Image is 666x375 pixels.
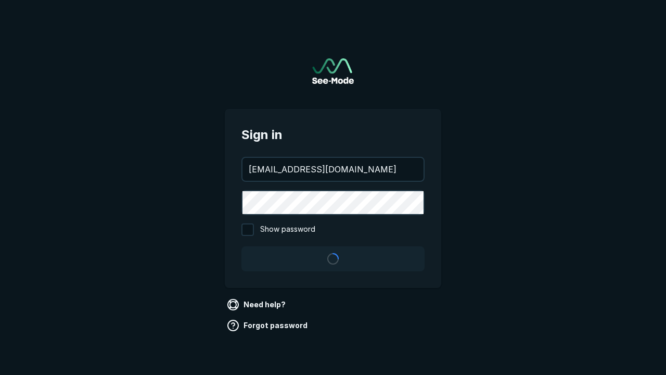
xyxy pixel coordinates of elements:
input: your@email.com [242,158,424,181]
a: Go to sign in [312,58,354,84]
span: Show password [260,223,315,236]
a: Forgot password [225,317,312,334]
span: Sign in [241,126,425,144]
a: Need help? [225,296,290,313]
img: See-Mode Logo [312,58,354,84]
